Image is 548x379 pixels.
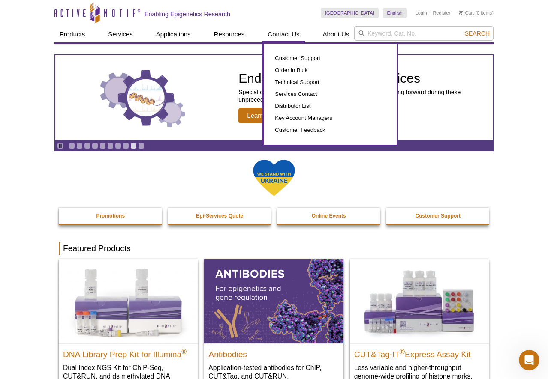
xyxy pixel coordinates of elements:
a: Cart [459,10,474,16]
img: We Stand With Ukraine [253,159,295,197]
img: All Antibodies [204,259,343,343]
a: Three gears with decorative charts inside the larger center gear. End-to-End Epigenetic Services ... [55,55,493,140]
a: Go to slide 8 [123,143,129,149]
a: Customer Support [386,208,490,224]
a: [GEOGRAPHIC_DATA] [321,8,379,18]
a: Applications [151,26,196,42]
a: Services Contact [272,88,388,100]
sup: ® [400,348,405,355]
a: Customer Support [272,52,388,64]
h2: Enabling Epigenetics Research [145,10,230,18]
a: Go to slide 10 [138,143,145,149]
span: Learn More [238,108,289,123]
span: Search [465,30,490,37]
a: Customer Feedback [272,124,388,136]
a: Go to slide 7 [115,143,121,149]
a: Technical Support [272,76,388,88]
strong: Online Events [312,213,346,219]
a: Toggle autoplay [57,143,63,149]
a: Go to slide 2 [76,143,83,149]
a: Services [103,26,138,42]
img: Three gears with decorative charts inside the larger center gear. [100,68,186,128]
li: (0 items) [459,8,494,18]
a: Contact Us [262,26,304,42]
img: DNA Library Prep Kit for Illumina [59,259,198,343]
a: Login [416,10,427,16]
a: Key Account Managers [272,112,388,124]
h2: CUT&Tag-IT Express Assay Kit [354,346,485,359]
iframe: Intercom live chat [519,350,539,370]
a: Go to slide 6 [107,143,114,149]
a: About Us [318,26,355,42]
a: English [383,8,407,18]
h2: DNA Library Prep Kit for Illumina [63,346,193,359]
li: | [429,8,431,18]
a: Online Events [277,208,381,224]
input: Keyword, Cat. No. [354,26,494,41]
a: Go to slide 4 [92,143,98,149]
h2: End-to-End Epigenetic Services [238,72,488,85]
h2: Featured Products [59,242,489,255]
a: Register [433,10,450,16]
img: Your Cart [459,10,463,15]
sup: ® [181,348,187,355]
button: Search [462,30,492,37]
p: Special offers are available to help keep your research moving forward during these unprecedented... [238,88,488,104]
strong: Epi-Services Quote [196,213,243,219]
a: Go to slide 5 [99,143,106,149]
a: Products [54,26,90,42]
strong: Promotions [96,213,125,219]
strong: Customer Support [416,213,461,219]
a: Go to slide 3 [84,143,90,149]
a: Promotions [59,208,163,224]
a: Epi-Services Quote [168,208,272,224]
a: Order in Bulk [272,64,388,76]
a: Distributor List [272,100,388,112]
a: Go to slide 9 [130,143,137,149]
article: End-to-End Epigenetic Services [55,55,493,140]
a: Resources [209,26,250,42]
img: CUT&Tag-IT® Express Assay Kit [350,259,489,343]
a: Go to slide 1 [69,143,75,149]
h2: Antibodies [208,346,339,359]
